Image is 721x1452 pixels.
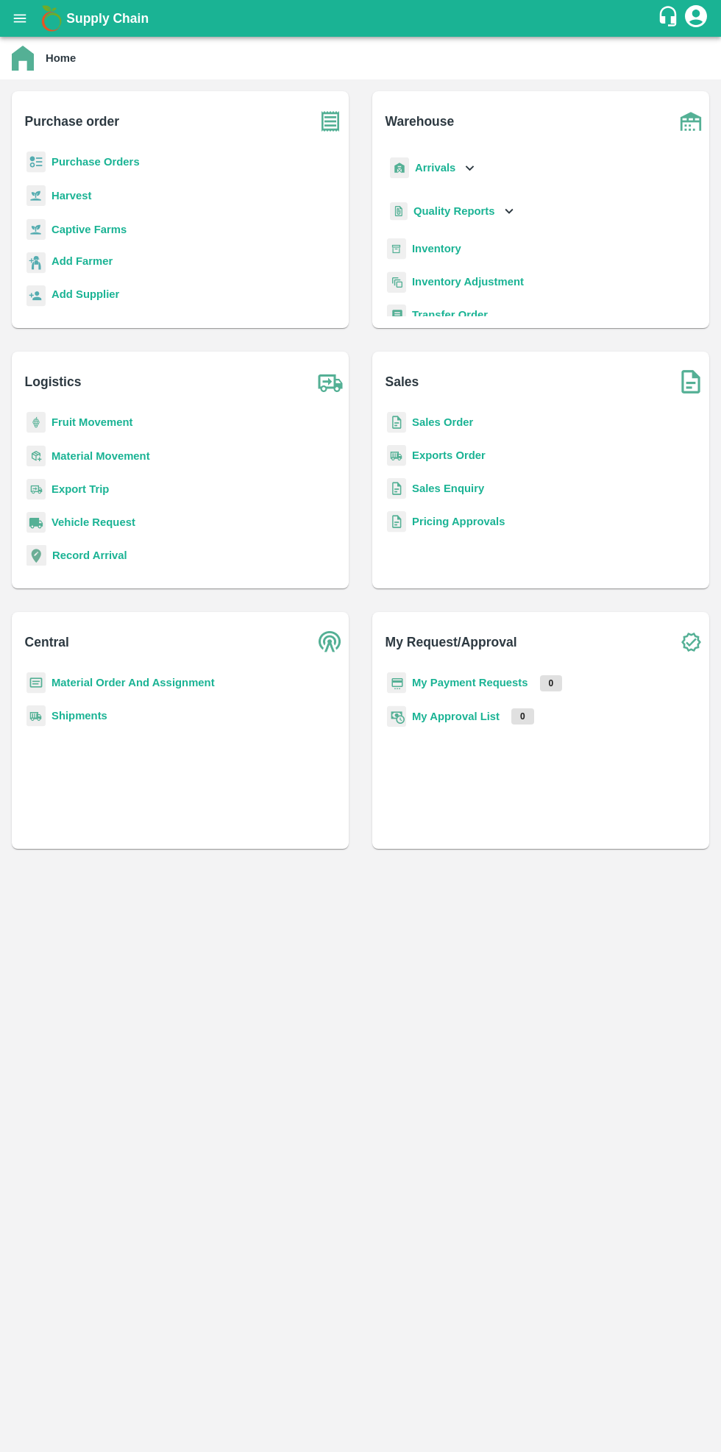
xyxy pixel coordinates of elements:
img: sales [387,478,406,499]
a: Inventory [412,243,461,255]
a: Add Farmer [51,253,113,273]
b: Arrivals [415,162,455,174]
b: Supply Chain [66,11,149,26]
a: Purchase Orders [51,156,140,168]
img: central [312,624,349,661]
img: logo [37,4,66,33]
b: Home [46,52,76,64]
a: Exports Order [412,449,486,461]
img: qualityReport [390,202,408,221]
img: purchase [312,103,349,140]
a: Material Movement [51,450,150,462]
img: inventory [387,271,406,293]
a: Sales Order [412,416,473,428]
a: Pricing Approvals [412,516,505,527]
a: Fruit Movement [51,416,133,428]
img: shipments [26,705,46,727]
img: fruit [26,412,46,433]
div: Quality Reports [387,196,517,227]
p: 0 [540,675,563,691]
img: approval [387,705,406,727]
img: whTransfer [387,305,406,326]
a: Shipments [51,710,107,722]
img: truck [312,363,349,400]
a: My Payment Requests [412,677,528,688]
img: supplier [26,285,46,307]
img: check [672,624,709,661]
a: Material Order And Assignment [51,677,215,688]
img: reciept [26,152,46,173]
a: Harvest [51,190,91,202]
a: Sales Enquiry [412,483,484,494]
img: payment [387,672,406,694]
b: Central [25,632,69,652]
img: harvest [26,218,46,241]
div: Arrivals [387,152,478,185]
a: Record Arrival [52,549,127,561]
img: sales [387,412,406,433]
img: shipments [387,445,406,466]
a: Add Supplier [51,286,119,306]
a: Transfer Order [412,309,488,321]
img: sales [387,511,406,533]
img: soSales [672,363,709,400]
img: vehicle [26,512,46,533]
a: Export Trip [51,483,109,495]
a: Vehicle Request [51,516,135,528]
b: Sales [386,371,419,392]
div: customer-support [657,5,683,32]
img: centralMaterial [26,672,46,694]
b: Warehouse [386,111,455,132]
a: Inventory Adjustment [412,276,524,288]
img: farmer [26,252,46,274]
img: recordArrival [26,545,46,566]
b: Add Farmer [51,255,113,267]
p: 0 [511,708,534,725]
img: whInventory [387,238,406,260]
b: Logistics [25,371,82,392]
a: Captive Farms [51,224,127,235]
img: home [12,46,34,71]
img: warehouse [672,103,709,140]
img: delivery [26,479,46,500]
b: Add Supplier [51,288,119,300]
b: My Request/Approval [386,632,517,652]
b: Quality Reports [413,205,495,217]
img: harvest [26,185,46,207]
a: Supply Chain [66,8,657,29]
button: open drawer [3,1,37,35]
img: whArrival [390,157,409,179]
a: My Approval List [412,711,500,722]
div: account of current user [683,3,709,34]
img: material [26,445,46,467]
b: Purchase order [25,111,119,132]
